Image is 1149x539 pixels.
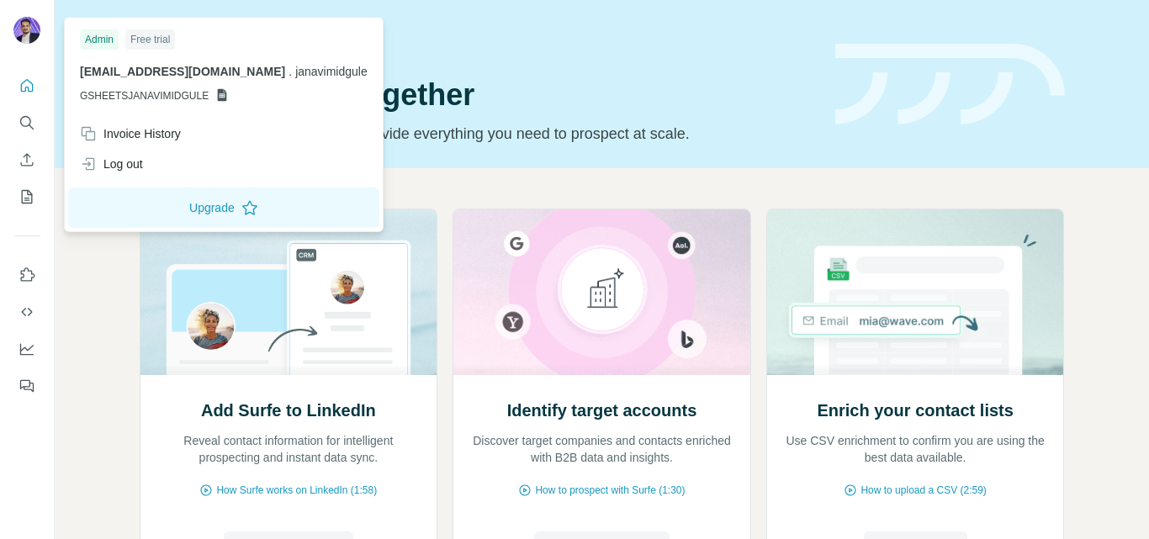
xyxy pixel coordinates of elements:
[13,108,40,138] button: Search
[13,182,40,212] button: My lists
[13,334,40,364] button: Dashboard
[470,432,733,466] p: Discover target companies and contacts enriched with B2B data and insights.
[140,122,815,145] p: Pick your starting point and we’ll provide everything you need to prospect at scale.
[80,88,209,103] span: GSHEETSJANAVIMIDGULE
[860,483,986,498] span: How to upload a CSV (2:59)
[835,44,1065,125] img: banner
[13,371,40,401] button: Feedback
[140,31,815,48] div: Quick start
[68,188,379,228] button: Upgrade
[80,156,143,172] div: Log out
[80,65,285,78] span: [EMAIL_ADDRESS][DOMAIN_NAME]
[80,29,119,50] div: Admin
[157,432,421,466] p: Reveal contact information for intelligent prospecting and instant data sync.
[140,78,815,112] h1: Let’s prospect together
[507,399,697,422] h2: Identify target accounts
[766,209,1065,375] img: Enrich your contact lists
[535,483,685,498] span: How to prospect with Surfe (1:30)
[125,29,175,50] div: Free trial
[140,209,438,375] img: Add Surfe to LinkedIn
[13,17,40,44] img: Avatar
[295,65,368,78] span: janavimidgule
[289,65,292,78] span: .
[784,432,1047,466] p: Use CSV enrichment to confirm you are using the best data available.
[13,297,40,327] button: Use Surfe API
[13,71,40,101] button: Quick start
[453,209,751,375] img: Identify target accounts
[80,125,181,142] div: Invoice History
[817,399,1013,422] h2: Enrich your contact lists
[201,399,376,422] h2: Add Surfe to LinkedIn
[13,145,40,175] button: Enrich CSV
[216,483,377,498] span: How Surfe works on LinkedIn (1:58)
[13,260,40,290] button: Use Surfe on LinkedIn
